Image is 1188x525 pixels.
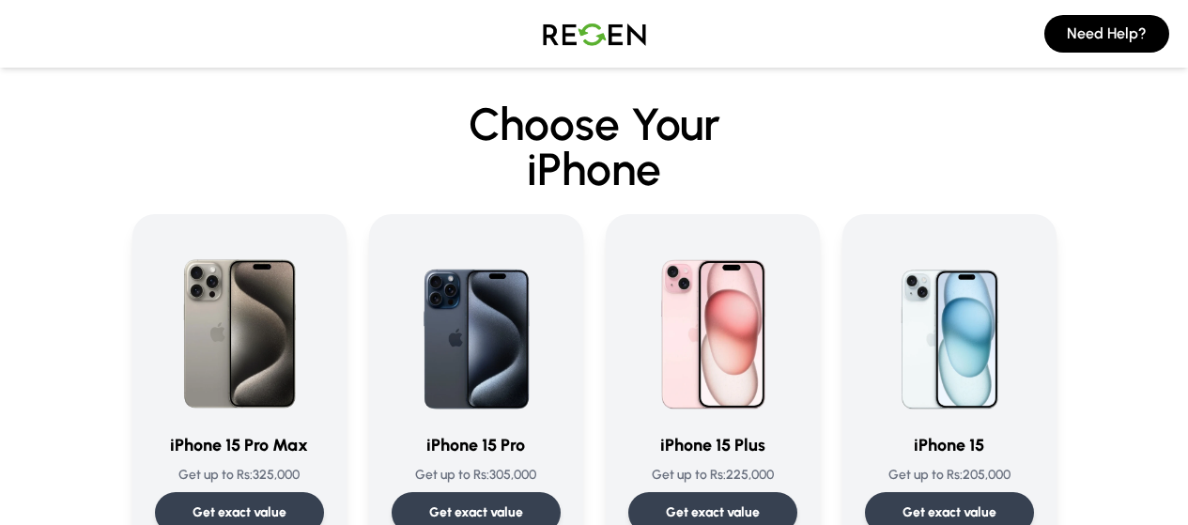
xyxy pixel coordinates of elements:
p: Get up to Rs: 305,000 [392,466,561,485]
span: Choose Your [469,97,720,151]
img: Logo [529,8,660,60]
p: Get exact value [666,503,760,522]
h3: iPhone 15 [865,432,1034,458]
p: Get exact value [193,503,286,522]
img: iPhone 15 Pro Max [155,237,324,417]
p: Get exact value [903,503,996,522]
img: iPhone 15 Plus [628,237,797,417]
p: Get up to Rs: 205,000 [865,466,1034,485]
p: Get up to Rs: 325,000 [155,466,324,485]
p: Get up to Rs: 225,000 [628,466,797,485]
h3: iPhone 15 Pro [392,432,561,458]
p: Get exact value [429,503,523,522]
h3: iPhone 15 Plus [628,432,797,458]
h3: iPhone 15 Pro Max [155,432,324,458]
span: iPhone [132,147,1057,192]
img: iPhone 15 [865,237,1034,417]
img: iPhone 15 Pro [392,237,561,417]
button: Need Help? [1044,15,1169,53]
